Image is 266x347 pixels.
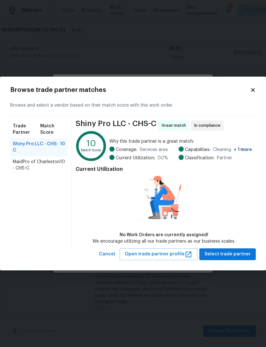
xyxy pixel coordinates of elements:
span: MaidPro of Charleston - CHS-C [13,159,60,171]
button: Open trade partner profile [120,248,197,260]
div: Browse and select a vendor based on their match score with this work order. [10,94,256,117]
span: Great match [161,122,188,129]
div: We encourage utilizing all our trade partners as our business scales. [92,238,235,245]
span: Why this trade partner is a great match: [109,138,252,145]
span: Current Utilization: [116,155,155,161]
span: Shiny Pro LLC - CHS-C [13,141,60,154]
span: 10 [60,141,65,154]
span: Coverage: [116,147,137,153]
span: Partner [217,155,232,161]
span: Cleaning [213,147,252,153]
span: + 1 more [234,147,252,152]
button: Select trade partner [199,248,256,260]
span: Cancel [99,250,115,258]
span: Match Score [40,123,65,136]
span: Shiny Pro LLC - CHS-C [76,120,156,131]
text: Match Score [81,148,101,152]
button: Cancel [96,248,118,260]
span: Services area [140,147,168,153]
div: No Work Orders are currently assigned! [92,232,235,238]
span: In compliance [194,122,223,129]
span: 0.0 % [158,155,168,161]
text: 10 [86,139,96,148]
span: Capabilities: [185,147,211,153]
span: Open trade partner profile [125,250,192,258]
span: Classification: [185,155,214,161]
span: Select trade partner [204,250,251,258]
span: Trade Partner [13,123,40,136]
h2: Browse trade partner matches [10,87,250,93]
span: 10 [60,159,65,171]
h4: Current Utilization [76,166,252,172]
